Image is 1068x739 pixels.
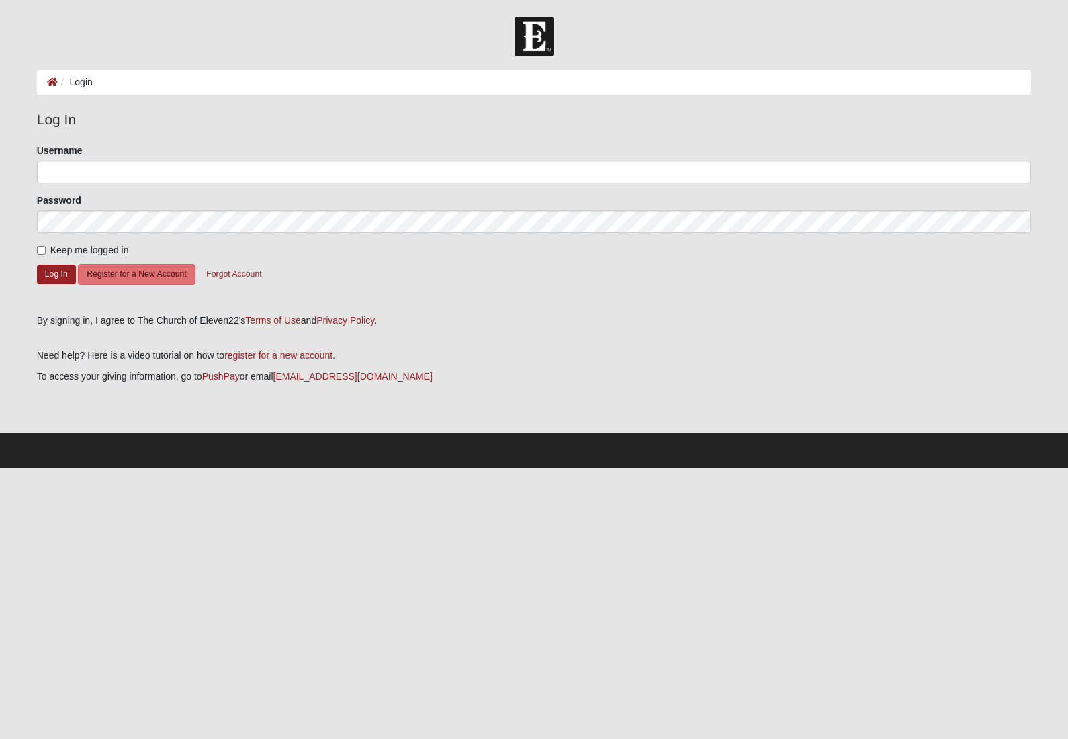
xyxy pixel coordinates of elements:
[197,264,270,285] button: Forgot Account
[37,109,1032,130] legend: Log In
[273,371,433,382] a: [EMAIL_ADDRESS][DOMAIN_NAME]
[37,369,1032,384] p: To access your giving information, go to or email
[224,350,332,361] a: register for a new account
[515,17,554,56] img: Church of Eleven22 Logo
[316,315,374,326] a: Privacy Policy
[37,314,1032,328] div: By signing in, I agree to The Church of Eleven22's and .
[37,144,83,157] label: Username
[37,265,76,284] button: Log In
[58,75,93,89] li: Login
[202,371,240,382] a: PushPay
[37,193,81,207] label: Password
[37,246,46,255] input: Keep me logged in
[78,264,195,285] button: Register for a New Account
[37,349,1032,363] p: Need help? Here is a video tutorial on how to .
[245,315,300,326] a: Terms of Use
[50,245,129,255] span: Keep me logged in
